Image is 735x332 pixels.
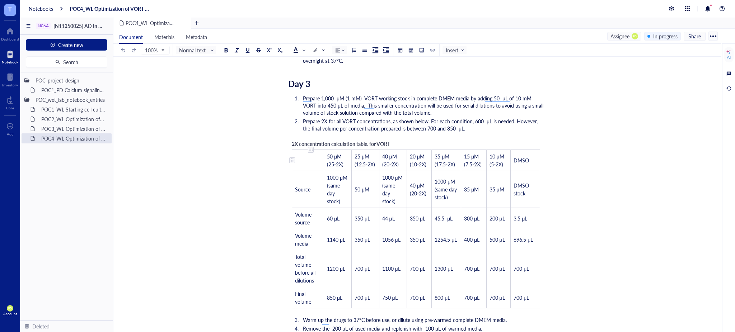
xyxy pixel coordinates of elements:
span: Volume source [295,211,313,226]
span: 1140 μL [327,236,345,243]
span: 20 μM (10-2X) [410,153,426,168]
div: Core [6,106,14,110]
span: Create new [58,42,83,48]
span: 700 μL [355,265,370,272]
span: 44 μL [382,215,395,222]
div: POC4_WL Optimization of VORT resistance assay on U87MG cell line + monoclonal selection [38,133,109,143]
span: 700 μL [355,294,370,301]
span: Prepare 2X for all VORT concentrations, as shown below. For each condition, 600 μL is needed. How... [303,118,539,132]
span: Final volume [295,290,311,305]
span: 350 μL [410,215,425,222]
span: 350 μL [410,236,425,243]
span: 750 μL [382,294,398,301]
span: 60 μL [327,215,340,222]
span: Document [119,33,143,41]
span: Materials [154,33,174,41]
a: Core [6,94,14,110]
div: Assignee [610,32,629,40]
span: 700 μL [514,265,529,272]
span: Search [63,59,78,65]
span: 700 μL [410,265,425,272]
span: 300 μL [464,215,479,222]
span: 1254.5 μL [435,236,457,243]
a: Notebooks [29,5,53,12]
span: PO [633,34,637,38]
span: 700 μL [410,294,425,301]
span: 35 μM [490,186,504,193]
span: Normal text [179,47,214,53]
span: 500 μL [490,236,505,243]
span: Total volume before all dilutions [295,253,317,284]
div: POC1_PD Calcium signaling screen of N06A library [38,85,109,95]
div: POC_project_design [32,75,109,85]
span: PO [8,307,12,310]
span: 700 μL [490,294,505,301]
span: 700 μL [490,265,505,272]
a: Notebook [2,48,18,64]
span: Insert [446,47,465,53]
div: Deleted [32,322,50,330]
div: POC3_WL Optimization of VORT resistance assay on U87MG cell line [38,124,109,134]
div: N06A [38,23,49,28]
a: Dashboard [1,25,19,41]
span: DMSO [514,157,529,164]
span: 696.5 μL [514,236,533,243]
button: Search [26,56,107,68]
span: 1000 μM (same day stock) [435,178,458,201]
span: Add an additional 100 μL of warmed complete DMEM media, and allow cells to fully recover by incub... [303,50,542,64]
div: AI [727,54,731,60]
span: Share [688,33,701,39]
span: Remove the 200 μL of used media and replenish with 100 μL of warmed media. [303,325,482,332]
span: 50 μM (25-2X) [327,153,343,168]
span: 850 μL [327,294,342,301]
span: 100% [145,47,164,53]
span: 700 μL [464,294,479,301]
span: Volume media [295,232,313,247]
span: 40 μM (20-2X) [382,153,399,168]
div: POC2_WL Optimization of N06A library resistance assay on U87MG cell line [38,114,109,124]
button: Share [684,32,706,41]
span: 10 μM (5-2X) [490,153,506,168]
span: 350 μL [355,215,370,222]
span: 700 μL [514,294,529,301]
span: 350 μL [355,236,370,243]
span: DMSO stock [514,182,530,197]
a: POC4_WL Optimization of VORT resistance assay on U87MG cell line + monoclonal selection [70,5,151,12]
span: 3.5 μL [514,215,527,222]
span: T [8,5,12,14]
span: 800 μL [435,294,450,301]
button: Create new [26,39,107,51]
span: 1300 μL [435,265,453,272]
div: POC_wet_lab_notebook_entries [32,95,109,105]
span: 400 μL [464,236,479,243]
span: 45.5 μL [435,215,453,222]
span: 700 μL [464,265,479,272]
div: Inventory [2,83,18,87]
div: Account [3,312,17,316]
span: 1000 μM (same day stock) [382,174,404,205]
span: 35 μM (17.5-2X) [435,153,455,168]
span: 1000 μM (same day stock) [327,174,349,205]
span: 15 μM (7.5-2X) [464,153,482,168]
span: Warm up the drugs to 37°C before use, or dilute using pre-warmed complete DMEM media. [303,316,507,323]
div: Dashboard [1,37,19,41]
span: Metadata [186,33,207,41]
div: Notebook [2,60,18,64]
span: Prepare 1,000 μM (1 mM) VORT working stock in complete DMEM media by adding 50 μL of 10 mM VORT i... [303,95,545,116]
span: 25 μM (12.5-2X) [355,153,375,168]
span: Source [295,186,310,193]
span: [N11250025] AD in GBM project-POC [53,22,139,29]
span: 200 μL [490,215,505,222]
div: In progress [653,32,678,40]
div: POC1_WL Starting cell culture protocol [38,104,109,114]
div: Add [7,132,14,136]
span: 2X concentration calculation table. for VORT [292,140,390,147]
span: 50 μM [355,186,369,193]
span: 1200 μL [327,265,345,272]
span: 1100 μL [382,265,401,272]
span: 1056 μL [382,236,401,243]
span: 40 μM (20-2X) [410,182,426,197]
span: 35 μM [464,186,479,193]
